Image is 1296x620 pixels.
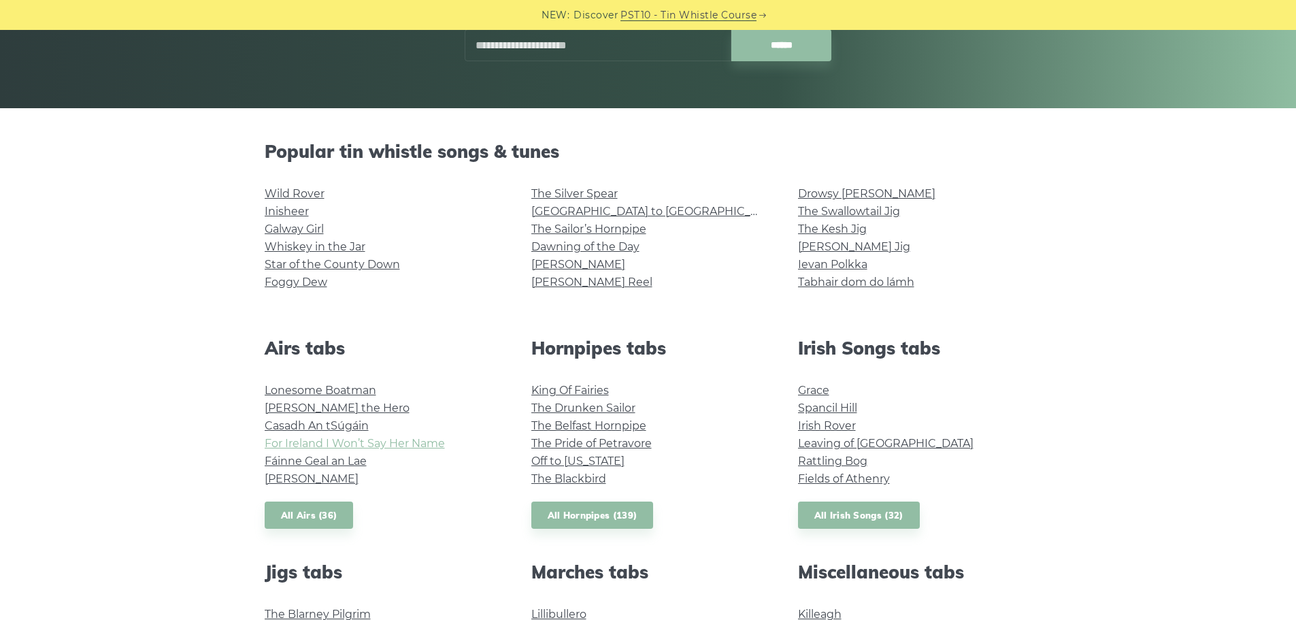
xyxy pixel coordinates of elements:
a: [PERSON_NAME] Reel [531,276,652,289]
a: Rattling Bog [798,455,867,468]
h2: Miscellaneous tabs [798,561,1032,583]
a: Star of the County Down [265,258,400,271]
a: For Ireland I Won’t Say Her Name [265,437,445,450]
a: PST10 - Tin Whistle Course [620,7,757,23]
a: Tabhair dom do lámh [798,276,914,289]
a: The Drunken Sailor [531,402,635,414]
a: Spancil Hill [798,402,857,414]
a: Irish Rover [798,419,856,432]
a: Foggy Dew [265,276,327,289]
a: [PERSON_NAME] [531,258,625,271]
a: Drowsy [PERSON_NAME] [798,187,935,200]
h2: Airs tabs [265,338,499,359]
a: All Hornpipes (139) [531,502,654,529]
a: Fáinne Geal an Lae [265,455,367,468]
a: Whiskey in the Jar [265,240,365,253]
a: Casadh An tSúgáin [265,419,369,432]
span: Discover [574,7,618,23]
a: [PERSON_NAME] [265,472,359,485]
a: Grace [798,384,829,397]
a: Fields of Athenry [798,472,890,485]
a: King Of Fairies [531,384,609,397]
a: Leaving of [GEOGRAPHIC_DATA] [798,437,974,450]
a: Off to [US_STATE] [531,455,625,468]
a: Lonesome Boatman [265,384,376,397]
a: All Irish Songs (32) [798,502,920,529]
a: Inisheer [265,205,309,218]
a: [GEOGRAPHIC_DATA] to [GEOGRAPHIC_DATA] [531,205,782,218]
a: The Blackbird [531,472,606,485]
a: [PERSON_NAME] the Hero [265,402,410,414]
a: The Silver Spear [531,187,618,200]
a: Wild Rover [265,187,325,200]
a: The Kesh Jig [798,223,867,235]
a: The Sailor’s Hornpipe [531,223,646,235]
h2: Marches tabs [531,561,765,583]
a: The Pride of Petravore [531,437,652,450]
a: [PERSON_NAME] Jig [798,240,910,253]
h2: Irish Songs tabs [798,338,1032,359]
a: The Belfast Hornpipe [531,419,646,432]
span: NEW: [542,7,569,23]
h2: Jigs tabs [265,561,499,583]
a: All Airs (36) [265,502,354,529]
a: Galway Girl [265,223,324,235]
a: The Swallowtail Jig [798,205,900,218]
h2: Popular tin whistle songs & tunes [265,141,1032,162]
a: Dawning of the Day [531,240,639,253]
h2: Hornpipes tabs [531,338,765,359]
a: Ievan Polkka [798,258,867,271]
